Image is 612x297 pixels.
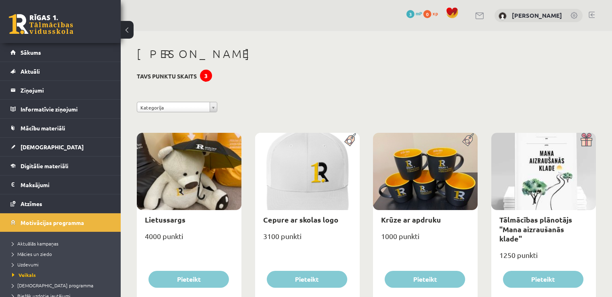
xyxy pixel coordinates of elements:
span: Aktuāli [21,68,40,75]
span: [DEMOGRAPHIC_DATA] programma [12,282,93,289]
div: 4000 punkti [137,229,241,250]
h3: Tavs punktu skaits [137,73,197,80]
button: Pieteikt [148,271,229,288]
a: Tālmācības plānotājs "Mana aizraušanās klade" [499,215,572,243]
button: Pieteikt [503,271,583,288]
span: Mācību materiāli [21,124,65,132]
span: Uzdevumi [12,261,39,268]
span: 0 [423,10,431,18]
legend: Informatīvie ziņojumi [21,100,111,118]
a: Digitālie materiāli [10,157,111,175]
a: [DEMOGRAPHIC_DATA] [10,138,111,156]
a: Ziņojumi [10,81,111,99]
button: Pieteikt [385,271,465,288]
span: 3 [406,10,414,18]
button: Pieteikt [267,271,347,288]
a: Motivācijas programma [10,213,111,232]
legend: Ziņojumi [21,81,111,99]
span: [DEMOGRAPHIC_DATA] [21,143,84,151]
a: Rīgas 1. Tālmācības vidusskola [9,14,73,34]
img: Rūta Spriņģe [499,12,507,20]
a: Krūze ar apdruku [381,215,441,224]
div: 1250 punkti [491,248,596,268]
a: [PERSON_NAME] [512,11,562,19]
img: Dāvana ar pārsteigumu [578,133,596,146]
span: Motivācijas programma [21,219,84,226]
a: Informatīvie ziņojumi [10,100,111,118]
a: Aktuāli [10,62,111,80]
a: Atzīmes [10,194,111,213]
a: Cepure ar skolas logo [263,215,338,224]
img: Populāra prece [342,133,360,146]
a: Uzdevumi [12,261,113,268]
a: Sākums [10,43,111,62]
span: Digitālie materiāli [21,162,68,169]
span: xp [433,10,438,16]
h1: [PERSON_NAME] [137,47,596,61]
span: Mācies un ziedo [12,251,52,257]
a: Mācies un ziedo [12,250,113,258]
a: Kategorija [137,102,217,112]
a: Maksājumi [10,175,111,194]
span: Aktuālās kampaņas [12,240,58,247]
a: 3 mP [406,10,422,16]
span: Atzīmes [21,200,42,207]
span: Kategorija [140,102,206,113]
a: Aktuālās kampaņas [12,240,113,247]
a: 0 xp [423,10,442,16]
a: [DEMOGRAPHIC_DATA] programma [12,282,113,289]
a: Veikals [12,271,113,278]
span: Veikals [12,272,36,278]
span: Sākums [21,49,41,56]
img: Populāra prece [460,133,478,146]
a: Lietussargs [145,215,185,224]
div: 3100 punkti [255,229,360,250]
span: mP [416,10,422,16]
div: 3 [200,70,212,82]
div: 1000 punkti [373,229,478,250]
legend: Maksājumi [21,175,111,194]
a: Mācību materiāli [10,119,111,137]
